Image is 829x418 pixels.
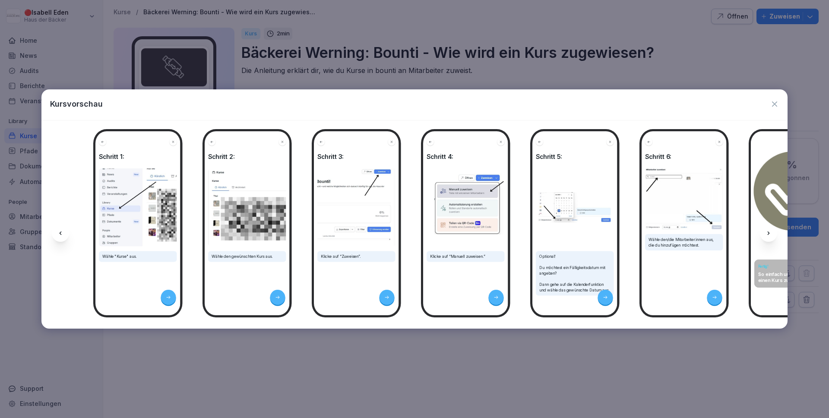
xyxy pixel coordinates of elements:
[539,254,611,293] p: Optional! Du möchtest ein Fälligkeitsdatum mit angeben? Dann gehe auf die Kalenderfunktion und wä...
[99,168,177,247] img: Bild und Text Vorschau
[208,153,286,160] h4: Schritt 2:
[208,168,286,247] img: Bild und Text Vorschau
[427,153,505,160] h4: Schritt 4:
[50,98,103,110] p: Kursvorschau
[321,254,392,260] p: Klicke auf “Zuweisen”.
[649,237,720,248] p: Wähle den/die Mitarbeiter:innen aus, die du hinzufügen möchtest.
[430,254,501,260] p: Klicke auf “Manuell zuweisen.”
[212,254,283,260] p: Wähle den gewünschten Kurs aus.
[99,153,177,160] h4: Schritt 1:
[317,153,396,160] h4: Schritt 3:
[317,168,396,247] img: Bild und Text Vorschau
[758,264,829,269] h4: Fertig!
[536,168,614,247] img: Bild und Text Vorschau
[102,254,174,260] p: Wähle "Kurse" aus.
[645,168,723,229] img: Bild und Text Vorschau
[427,168,505,247] img: Bild und Text Vorschau
[758,271,829,283] p: So einfach und schnell hast du einen Kurs zugwiesen.
[536,153,614,160] h4: Schritt 5:
[645,153,723,160] h4: Schritt 6:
